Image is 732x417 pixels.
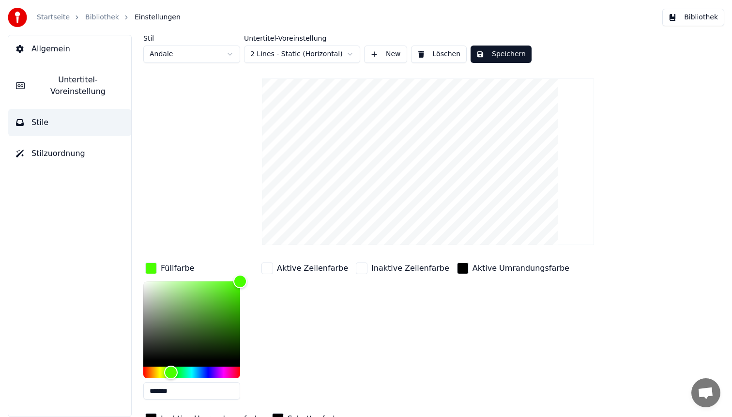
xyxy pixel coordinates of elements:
[85,13,119,22] a: Bibliothek
[471,46,532,63] button: Speichern
[31,148,85,159] span: Stilzuordnung
[473,263,569,274] div: Aktive Umrandungsfarbe
[143,367,240,378] div: Hue
[244,35,360,42] label: Untertitel-Voreinstellung
[32,74,123,97] span: Untertitel-Voreinstellung
[8,140,131,167] button: Stilzuordnung
[37,13,181,22] nav: breadcrumb
[8,66,131,105] button: Untertitel-Voreinstellung
[143,281,240,361] div: Color
[277,263,348,274] div: Aktive Zeilenfarbe
[31,43,70,55] span: Allgemein
[662,9,724,26] button: Bibliothek
[259,261,350,276] button: Aktive Zeilenfarbe
[364,46,407,63] button: New
[31,117,48,128] span: Stile
[37,13,70,22] a: Startseite
[8,8,27,27] img: youka
[8,35,131,62] button: Allgemein
[411,46,467,63] button: Löschen
[371,263,449,274] div: Inaktive Zeilenfarbe
[161,263,194,274] div: Füllfarbe
[8,109,131,136] button: Stile
[143,35,240,42] label: Stil
[354,261,451,276] button: Inaktive Zeilenfarbe
[135,13,181,22] span: Einstellungen
[455,261,571,276] button: Aktive Umrandungsfarbe
[691,378,720,407] div: Chat öffnen
[143,261,196,276] button: Füllfarbe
